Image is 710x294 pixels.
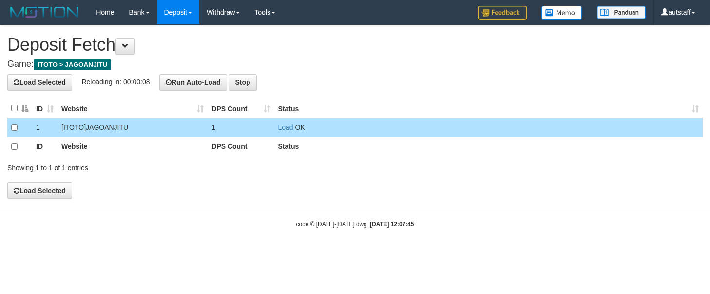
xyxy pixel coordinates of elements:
th: ID: activate to sort column ascending [32,99,58,118]
span: 1 [211,123,215,131]
th: Website [58,137,208,156]
small: code © [DATE]-[DATE] dwg | [296,221,414,228]
span: Reloading in: 00:00:08 [81,78,150,85]
h1: Deposit Fetch [7,35,703,55]
th: Website: activate to sort column ascending [58,99,208,118]
span: ITOTO > JAGOANJITU [34,59,111,70]
h4: Game: [7,59,703,69]
span: OK [295,123,305,131]
td: 1 [32,118,58,137]
strong: [DATE] 12:07:45 [370,221,414,228]
td: [ITOTO] JAGOANJITU [58,118,208,137]
div: Showing 1 to 1 of 1 entries [7,159,288,173]
button: Load Selected [7,182,72,199]
a: Load [278,123,293,131]
img: Button%20Memo.svg [541,6,582,20]
img: panduan.png [597,6,646,19]
th: Status [274,137,703,156]
th: DPS Count [208,137,274,156]
button: Load Selected [7,74,72,91]
th: ID [32,137,58,156]
th: DPS Count: activate to sort column ascending [208,99,274,118]
img: Feedback.jpg [478,6,527,20]
button: Run Auto-Load [159,74,227,91]
th: Status: activate to sort column ascending [274,99,703,118]
img: MOTION_logo.png [7,5,81,20]
button: Stop [229,74,256,91]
